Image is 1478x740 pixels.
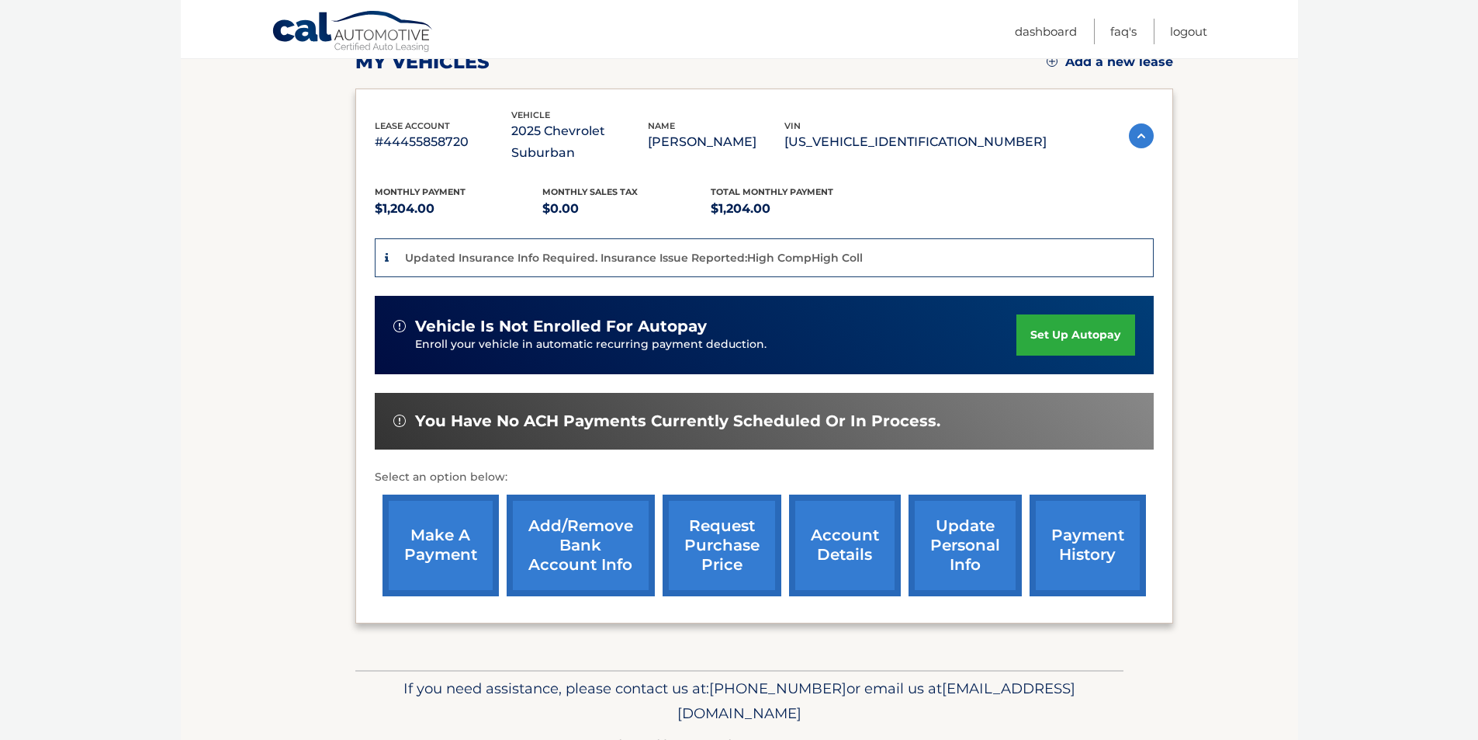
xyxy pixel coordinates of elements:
[663,495,781,596] a: request purchase price
[789,495,901,596] a: account details
[415,336,1017,353] p: Enroll your vehicle in automatic recurring payment deduction.
[511,109,550,120] span: vehicle
[1030,495,1146,596] a: payment history
[1015,19,1077,44] a: Dashboard
[711,186,833,197] span: Total Monthly Payment
[1047,54,1173,70] a: Add a new lease
[1016,314,1134,356] a: set up autopay
[272,10,434,55] a: Cal Automotive
[375,186,466,197] span: Monthly Payment
[784,131,1047,153] p: [US_VEHICLE_IDENTIFICATION_NUMBER]
[709,679,846,697] span: [PHONE_NUMBER]
[542,186,638,197] span: Monthly sales Tax
[1110,19,1137,44] a: FAQ's
[375,131,511,153] p: #44455858720
[415,317,707,336] span: vehicle is not enrolled for autopay
[405,251,863,265] p: Updated Insurance Info Required. Insurance Issue Reported:High CompHigh Coll
[711,198,879,220] p: $1,204.00
[784,120,801,131] span: vin
[1047,56,1057,67] img: add.svg
[511,120,648,164] p: 2025 Chevrolet Suburban
[375,120,450,131] span: lease account
[375,198,543,220] p: $1,204.00
[375,468,1154,487] p: Select an option below:
[507,495,655,596] a: Add/Remove bank account info
[542,198,711,220] p: $0.00
[355,50,490,74] h2: my vehicles
[1170,19,1207,44] a: Logout
[909,495,1022,596] a: update personal info
[415,412,940,431] span: You have no ACH payments currently scheduled or in process.
[393,320,406,332] img: alert-white.svg
[648,131,784,153] p: [PERSON_NAME]
[1129,123,1154,148] img: accordion-active.svg
[365,676,1113,726] p: If you need assistance, please contact us at: or email us at
[648,120,675,131] span: name
[393,415,406,427] img: alert-white.svg
[382,495,499,596] a: make a payment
